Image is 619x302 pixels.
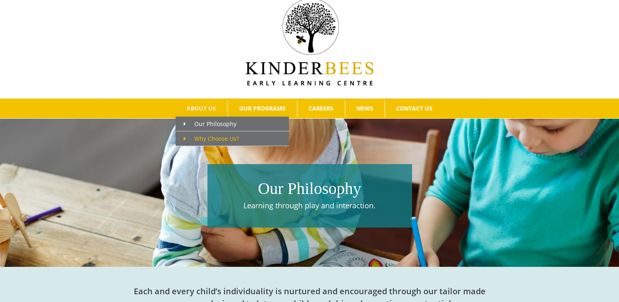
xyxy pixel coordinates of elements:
[212,177,408,200] h1: Our Philosophy
[396,106,432,111] span: CONTACT US
[385,100,444,117] a: CONTACT US
[356,106,373,111] span: NEWS
[12,99,607,118] nav: Main Menu
[228,100,297,117] a: OUR PROGRAMS
[187,106,216,111] span: ABOUT US
[184,120,236,128] span: Our Philosophy
[297,100,345,117] a: CAREERS
[308,106,333,111] span: CAREERS
[176,131,289,146] a: Why Choose Us?
[184,135,239,142] span: Why Choose Us?
[212,200,408,211] p: Learning through play and interaction.
[176,100,227,117] a: ABOUT US
[176,117,289,131] a: Our Philosophy
[345,100,385,117] a: NEWS
[239,106,286,111] span: OUR PROGRAMS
